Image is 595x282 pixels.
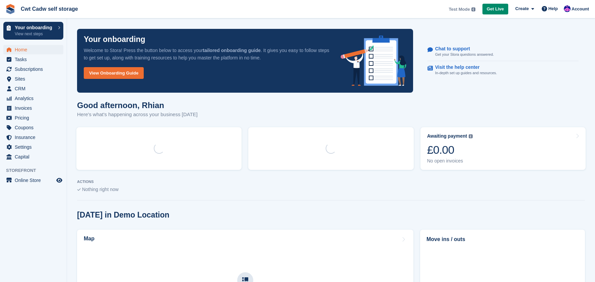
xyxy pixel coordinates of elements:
[3,45,63,54] a: menu
[3,84,63,93] a: menu
[15,142,55,152] span: Settings
[426,235,579,243] h2: Move ins / outs
[15,103,55,113] span: Invoices
[77,180,585,184] p: ACTIONS
[3,55,63,64] a: menu
[471,7,475,11] img: icon-info-grey-7440780725fd019a000dd9b08b2336e03edf1995a4989e88bcd33f0948082b44.svg
[3,94,63,103] a: menu
[469,134,473,138] img: icon-info-grey-7440780725fd019a000dd9b08b2336e03edf1995a4989e88bcd33f0948082b44.svg
[427,158,473,164] div: No open invoices
[84,47,330,61] p: Welcome to Stora! Press the button below to access your . It gives you easy to follow steps to ge...
[3,113,63,123] a: menu
[435,46,488,52] p: Chat to support
[77,188,81,191] img: blank_slate_check_icon-ba018cac091ee9be17c0a81a6c232d5eb81de652e7a59be601be346b1b6ddf79.svg
[5,4,15,14] img: stora-icon-8386f47178a22dfd0bd8f6a31ec36ba5ce8667c1dd55bd0f319d3a0aa187defe.svg
[15,84,55,93] span: CRM
[3,152,63,161] a: menu
[77,210,170,220] h2: [DATE] in Demo Location
[572,6,589,12] span: Account
[15,25,55,30] p: Your onboarding
[3,176,63,185] a: menu
[3,103,63,113] a: menu
[427,133,467,139] div: Awaiting payment
[84,36,145,43] p: Your onboarding
[82,187,119,192] span: Nothing right now
[3,64,63,74] a: menu
[15,64,55,74] span: Subscriptions
[3,74,63,84] a: menu
[15,31,55,37] p: View next steps
[84,236,94,242] h2: Map
[15,123,55,132] span: Coupons
[3,22,63,40] a: Your onboarding View next steps
[435,64,492,70] p: Visit the help center
[515,5,529,12] span: Create
[3,133,63,142] a: menu
[3,142,63,152] a: menu
[15,55,55,64] span: Tasks
[6,167,67,174] span: Storefront
[341,36,406,86] img: onboarding-info-6c161a55d2c0e0a8cae90662b2fe09162a5109e8cc188191df67fb4f79e88e88.svg
[420,127,586,170] a: Awaiting payment £0.00 No open invoices
[15,133,55,142] span: Insurance
[548,5,558,12] span: Help
[15,45,55,54] span: Home
[18,3,81,14] a: Cwt Cadw self storage
[15,94,55,103] span: Analytics
[55,176,63,184] a: Preview store
[203,48,261,53] strong: tailored onboarding guide
[3,123,63,132] a: menu
[427,43,579,61] a: Chat to support Get your Stora questions answered.
[77,101,198,110] h1: Good afternoon, Rhian
[15,176,55,185] span: Online Store
[482,4,508,15] a: Get Live
[427,143,473,157] div: £0.00
[449,6,470,13] span: Test Mode
[487,6,504,12] span: Get Live
[435,70,497,76] p: In-depth set up guides and resources.
[15,74,55,84] span: Sites
[427,61,579,79] a: Visit the help center In-depth set up guides and resources.
[435,52,494,57] p: Get your Stora questions answered.
[77,111,198,119] p: Here's what's happening across your business [DATE]
[15,152,55,161] span: Capital
[15,113,55,123] span: Pricing
[564,5,571,12] img: Rhian Davies
[84,67,144,79] a: View Onboarding Guide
